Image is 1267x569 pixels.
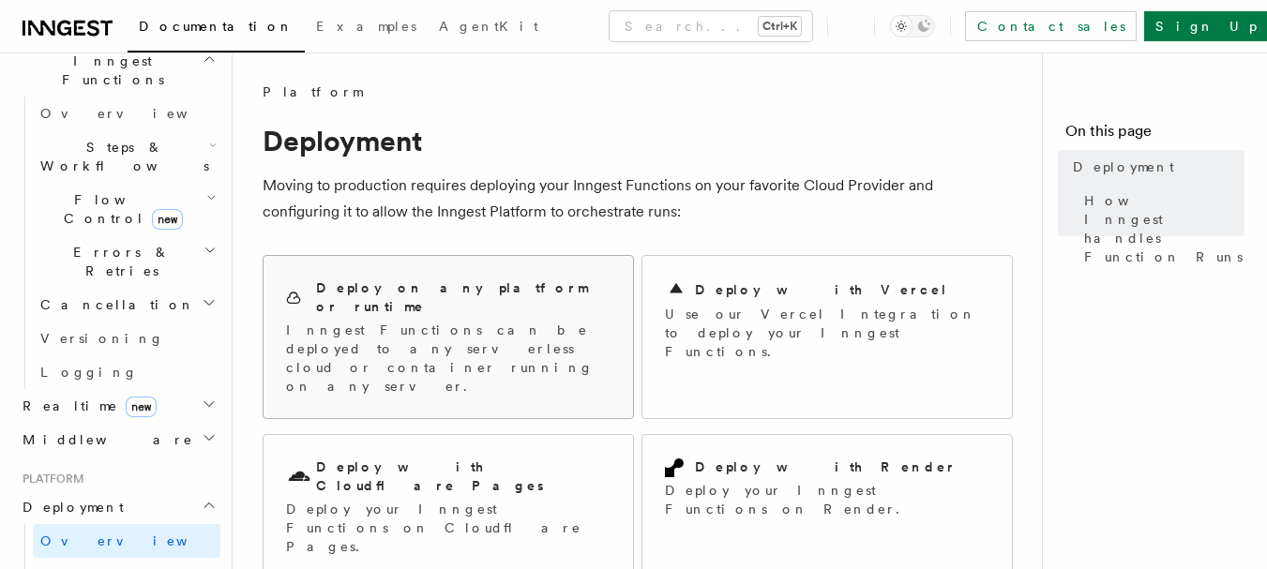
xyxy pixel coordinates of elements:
[286,321,611,396] p: Inngest Functions can be deployed to any serverless cloud or container running on any server.
[759,17,801,36] kbd: Ctrl+K
[286,464,312,490] svg: Cloudflare
[263,124,1013,157] h1: Deployment
[15,498,124,517] span: Deployment
[40,331,164,346] span: Versioning
[33,130,220,183] button: Steps & Workflows
[33,355,220,389] a: Logging
[33,97,220,130] a: Overview
[40,365,138,380] span: Logging
[152,209,183,230] span: new
[33,243,204,280] span: Errors & Retries
[286,500,611,556] p: Deploy your Inngest Functions on Cloudflare Pages.
[40,533,234,548] span: Overview
[665,305,989,361] p: Use our Vercel Integration to deploy your Inngest Functions.
[15,490,220,524] button: Deployment
[15,472,84,487] span: Platform
[695,280,948,299] h2: Deploy with Vercel
[139,19,294,34] span: Documentation
[33,295,195,314] span: Cancellation
[33,288,220,322] button: Cancellation
[965,11,1137,41] a: Contact sales
[305,6,428,51] a: Examples
[15,52,203,89] span: Inngest Functions
[890,15,935,37] button: Toggle dark mode
[1065,150,1244,184] a: Deployment
[33,183,220,235] button: Flow Controlnew
[15,423,220,457] button: Middleware
[33,322,220,355] a: Versioning
[428,6,550,51] a: AgentKit
[33,235,220,288] button: Errors & Retries
[263,82,362,101] span: Platform
[316,457,611,495] h2: Deploy with Cloudflare Pages
[439,19,538,34] span: AgentKit
[1084,191,1244,266] span: How Inngest handles Function Runs
[15,44,220,97] button: Inngest Functions
[15,97,220,389] div: Inngest Functions
[263,172,1013,225] p: Moving to production requires deploying your Inngest Functions on your favorite Cloud Provider an...
[263,255,634,419] a: Deploy on any platform or runtimeInngest Functions can be deployed to any serverless cloud or con...
[695,457,957,476] h2: Deploy with Render
[316,278,611,316] h2: Deploy on any platform or runtime
[15,430,193,449] span: Middleware
[15,389,220,423] button: Realtimenew
[128,6,305,52] a: Documentation
[1073,157,1174,176] span: Deployment
[641,255,1013,419] a: Deploy with VercelUse our Vercel Integration to deploy your Inngest Functions.
[610,11,812,41] button: Search...Ctrl+K
[33,524,220,558] a: Overview
[33,190,206,228] span: Flow Control
[1077,184,1244,274] a: How Inngest handles Function Runs
[33,138,209,175] span: Steps & Workflows
[1065,120,1244,150] h4: On this page
[316,19,416,34] span: Examples
[126,397,157,417] span: new
[40,106,234,121] span: Overview
[15,397,157,415] span: Realtime
[665,481,989,518] p: Deploy your Inngest Functions on Render.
